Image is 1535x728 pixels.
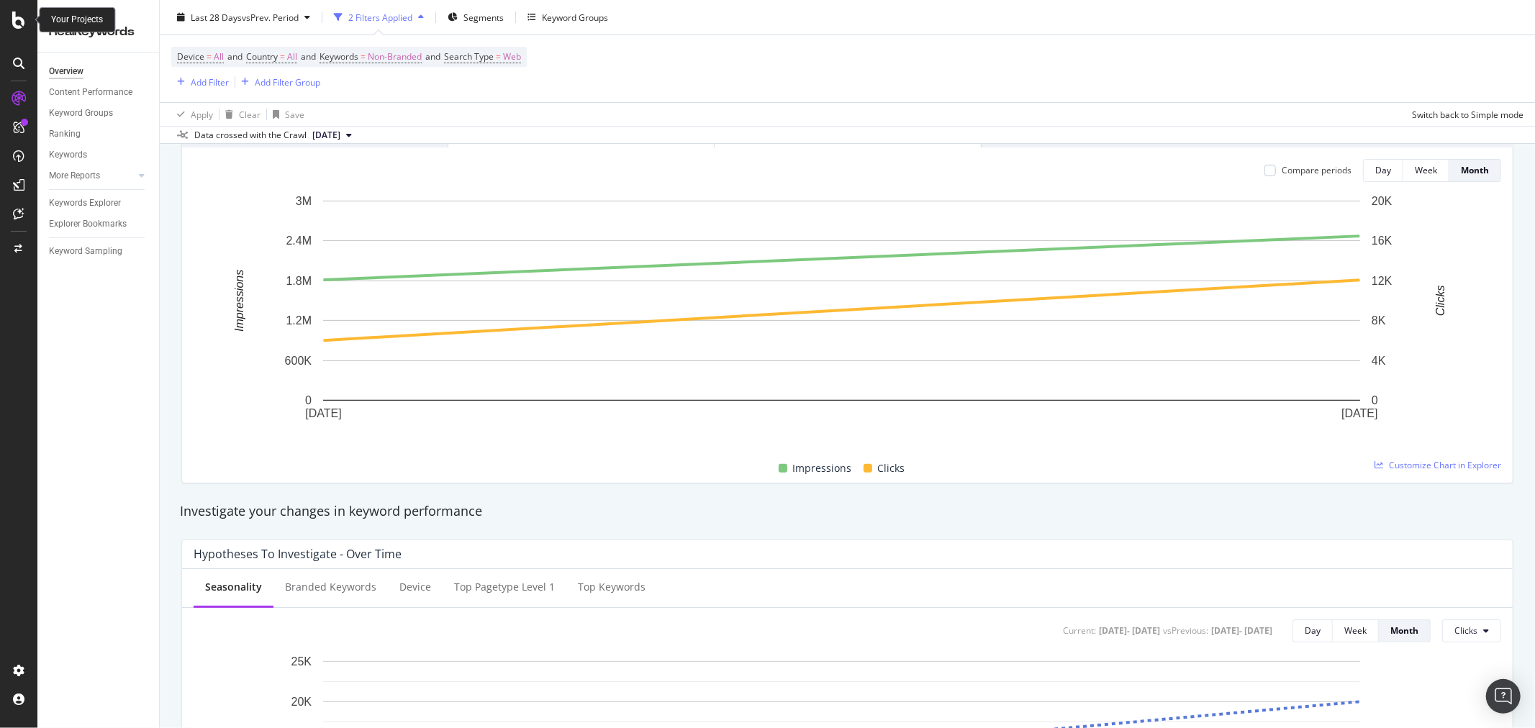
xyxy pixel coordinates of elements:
[307,127,358,144] button: [DATE]
[49,168,100,183] div: More Reports
[301,50,316,63] span: and
[49,244,149,259] a: Keyword Sampling
[1344,624,1367,637] div: Week
[177,50,204,63] span: Device
[305,394,312,406] text: 0
[1099,624,1160,637] div: [DATE] - [DATE]
[180,502,1515,521] div: Investigate your changes in keyword performance
[285,108,304,120] div: Save
[1389,459,1501,471] span: Customize Chart in Explorer
[1375,459,1501,471] a: Customize Chart in Explorer
[1454,624,1477,637] span: Clicks
[255,76,320,88] div: Add Filter Group
[194,194,1490,443] svg: A chart.
[503,47,521,67] span: Web
[496,50,501,63] span: =
[1163,624,1208,637] div: vs Previous :
[227,50,243,63] span: and
[49,85,132,100] div: Content Performance
[1282,164,1351,176] div: Compare periods
[1372,355,1386,367] text: 4K
[425,50,440,63] span: and
[287,47,297,67] span: All
[542,11,608,23] div: Keyword Groups
[171,6,316,29] button: Last 28 DaysvsPrev. Period
[1435,286,1447,317] text: Clicks
[49,168,135,183] a: More Reports
[1379,619,1431,642] button: Month
[246,50,278,63] span: Country
[1375,164,1391,176] div: Day
[1412,108,1523,120] div: Switch back to Simple mode
[286,314,312,327] text: 1.2M
[49,196,121,211] div: Keywords Explorer
[49,64,149,79] a: Overview
[291,655,312,668] text: 25K
[320,50,358,63] span: Keywords
[207,50,212,63] span: =
[1461,164,1489,176] div: Month
[286,275,312,287] text: 1.8M
[305,408,341,420] text: [DATE]
[49,85,149,100] a: Content Performance
[368,47,422,67] span: Non-Branded
[235,73,320,91] button: Add Filter Group
[399,580,431,594] div: Device
[454,580,555,594] div: Top pagetype Level 1
[239,108,261,120] div: Clear
[49,147,149,163] a: Keywords
[49,196,149,211] a: Keywords Explorer
[522,6,614,29] button: Keyword Groups
[49,64,83,79] div: Overview
[291,696,312,708] text: 20K
[442,6,510,29] button: Segments
[280,50,285,63] span: =
[1372,235,1393,247] text: 16K
[49,127,81,142] div: Ranking
[1341,408,1377,420] text: [DATE]
[578,580,646,594] div: Top Keywords
[1063,624,1096,637] div: Current:
[191,11,242,23] span: Last 28 Days
[1415,164,1437,176] div: Week
[1372,394,1378,406] text: 0
[233,270,245,332] text: Impressions
[49,147,87,163] div: Keywords
[463,11,504,23] span: Segments
[1211,624,1272,637] div: [DATE] - [DATE]
[205,580,262,594] div: Seasonality
[51,14,103,26] div: Your Projects
[49,127,149,142] a: Ranking
[1333,619,1379,642] button: Week
[1390,624,1418,637] div: Month
[285,355,312,367] text: 600K
[242,11,299,23] span: vs Prev. Period
[219,103,261,126] button: Clear
[1406,103,1523,126] button: Switch back to Simple mode
[286,235,312,247] text: 2.4M
[1442,619,1501,642] button: Clicks
[1292,619,1333,642] button: Day
[285,580,376,594] div: Branded Keywords
[296,195,312,207] text: 3M
[49,244,122,259] div: Keyword Sampling
[1363,159,1403,182] button: Day
[1372,275,1393,287] text: 12K
[49,217,127,232] div: Explorer Bookmarks
[328,6,430,29] button: 2 Filters Applied
[348,11,412,23] div: 2 Filters Applied
[444,50,494,63] span: Search Type
[1486,679,1521,714] div: Open Intercom Messenger
[267,103,304,126] button: Save
[49,106,149,121] a: Keyword Groups
[171,103,213,126] button: Apply
[312,129,340,142] span: 2025 Sep. 14th
[191,76,229,88] div: Add Filter
[1305,624,1321,637] div: Day
[194,547,402,561] div: Hypotheses to Investigate - Over Time
[1372,195,1393,207] text: 20K
[1449,159,1501,182] button: Month
[1403,159,1449,182] button: Week
[878,460,905,477] span: Clicks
